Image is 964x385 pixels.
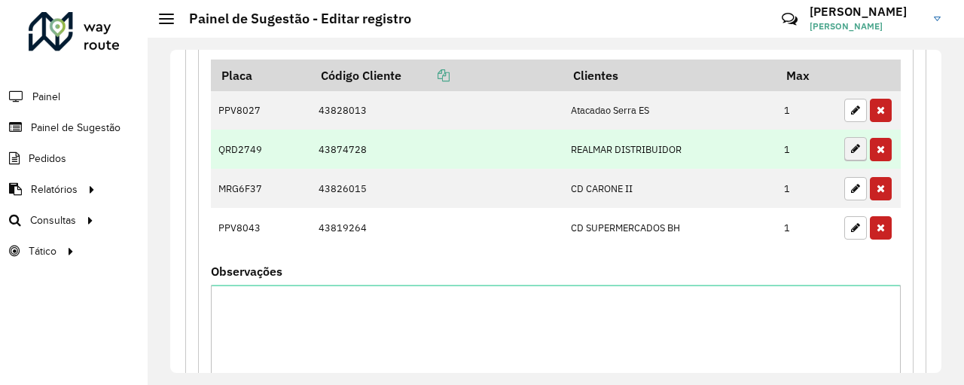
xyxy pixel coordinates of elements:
[32,89,60,105] span: Painel
[773,3,806,35] a: Contato Rápido
[810,20,923,33] span: [PERSON_NAME]
[310,91,563,130] td: 43828013
[776,60,837,91] th: Max
[29,243,56,259] span: Tático
[211,91,310,130] td: PPV8027
[310,60,563,91] th: Código Cliente
[776,169,837,208] td: 1
[211,262,282,280] label: Observações
[174,11,411,27] h2: Painel de Sugestão - Editar registro
[211,208,310,247] td: PPV8043
[776,91,837,130] td: 1
[563,60,776,91] th: Clientes
[29,151,66,167] span: Pedidos
[563,91,776,130] td: Atacadao Serra ES
[563,208,776,247] td: CD SUPERMERCADOS BH
[211,60,310,91] th: Placa
[211,130,310,169] td: QRD2749
[563,130,776,169] td: REALMAR DISTRIBUIDOR
[211,169,310,208] td: MRG6F37
[401,68,450,83] a: Copiar
[310,169,563,208] td: 43826015
[776,208,837,247] td: 1
[776,130,837,169] td: 1
[30,212,76,228] span: Consultas
[310,130,563,169] td: 43874728
[310,208,563,247] td: 43819264
[31,120,120,136] span: Painel de Sugestão
[810,5,923,19] h3: [PERSON_NAME]
[563,169,776,208] td: CD CARONE II
[31,182,78,197] span: Relatórios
